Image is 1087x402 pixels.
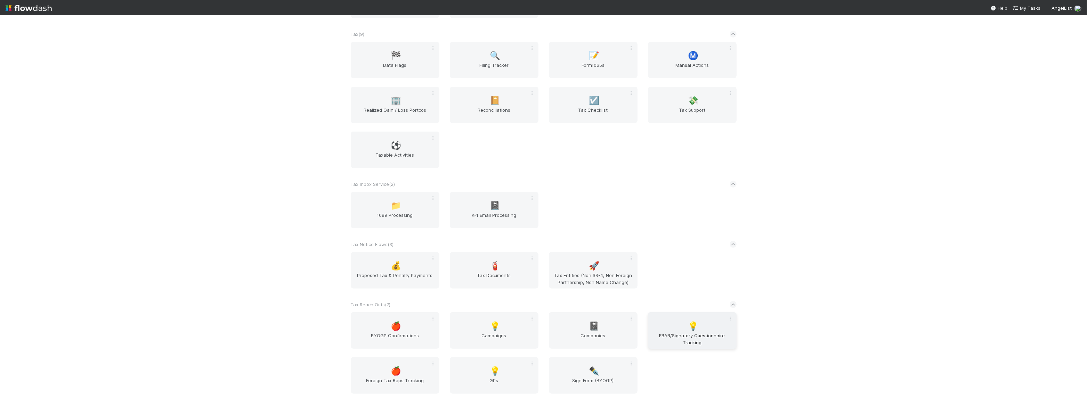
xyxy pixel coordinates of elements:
a: 🏢Realized Gain / Loss Portcos [351,87,439,123]
span: Filing Tracker [453,62,536,76]
a: 💰Proposed Tax & Penalty Payments [351,252,439,289]
span: 💰 [391,261,401,270]
a: Ⓜ️Manual Actions [648,42,737,78]
span: Realized Gain / Loss Portcos [354,107,437,120]
span: 💡 [490,322,500,331]
span: Tax Checklist [552,107,635,120]
a: 🚀Tax Entities (Non SS-4, Non Foreign Partnership, Non Name Change) [549,252,638,289]
span: Tax Reach Outs ( 7 ) [351,302,391,307]
a: 📁1099 Processing [351,192,439,228]
span: 🔍 [490,51,500,60]
span: Tax ( 9 ) [351,31,365,37]
a: 💡GPs [450,357,538,394]
a: 📓K-1 Email Processing [450,192,538,228]
span: Tax Support [651,107,734,120]
span: 💡 [490,366,500,376]
span: K-1 Email Processing [453,212,536,226]
span: Reconciliations [453,107,536,120]
img: avatar_85833754-9fc2-4f19-a44b-7938606ee299.png [1074,5,1081,12]
span: 📔 [490,96,500,105]
span: Tax Notice Flows ( 3 ) [351,242,394,247]
span: AngelList [1052,5,1072,11]
span: ☑️ [589,96,599,105]
a: 🧯Tax Documents [450,252,538,289]
span: Tax Documents [453,272,536,286]
span: Tax Inbox Service ( 2 ) [351,181,395,187]
a: 📓Companies [549,312,638,349]
span: 🧯 [490,261,500,270]
span: ✒️ [589,366,599,376]
span: 📓 [589,322,599,331]
span: Data Flags [354,62,437,76]
span: Foreign Tax Reps Tracking [354,377,437,391]
span: ⚽ [391,141,401,150]
a: 📔Reconciliations [450,87,538,123]
a: 📝Form1065s [549,42,638,78]
a: 💡Campaigns [450,312,538,349]
a: My Tasks [1013,5,1040,11]
a: ☑️Tax Checklist [549,87,638,123]
span: 📝 [589,51,599,60]
div: Help [991,5,1007,11]
a: 🔍Filing Tracker [450,42,538,78]
span: 📓 [490,201,500,210]
span: BYOGP Confirmations [354,332,437,346]
a: 🏁Data Flags [351,42,439,78]
span: Sign Form (BYOGP) [552,377,635,391]
a: ✒️Sign Form (BYOGP) [549,357,638,394]
span: Tax Entities (Non SS-4, Non Foreign Partnership, Non Name Change) [552,272,635,286]
span: Companies [552,332,635,346]
span: 📁 [391,201,401,210]
span: Taxable Activities [354,151,437,165]
a: 💸Tax Support [648,87,737,123]
span: 💡 [688,322,698,331]
a: 💡FBAR/Signatory Questionnaire Tracking [648,312,737,349]
span: Form1065s [552,62,635,76]
span: 1099 Processing [354,212,437,226]
span: GPs [453,377,536,391]
span: Ⓜ️ [688,51,698,60]
span: Proposed Tax & Penalty Payments [354,272,437,286]
span: 🍎 [391,366,401,376]
a: 🍎BYOGP Confirmations [351,312,439,349]
a: 🍎Foreign Tax Reps Tracking [351,357,439,394]
span: 🏁 [391,51,401,60]
span: 🍎 [391,322,401,331]
span: 🏢 [391,96,401,105]
span: Campaigns [453,332,536,346]
span: 🚀 [589,261,599,270]
span: Manual Actions [651,62,734,76]
span: FBAR/Signatory Questionnaire Tracking [651,332,734,346]
img: logo-inverted-e16ddd16eac7371096b0.svg [6,2,52,14]
a: ⚽Taxable Activities [351,132,439,168]
span: 💸 [688,96,698,105]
